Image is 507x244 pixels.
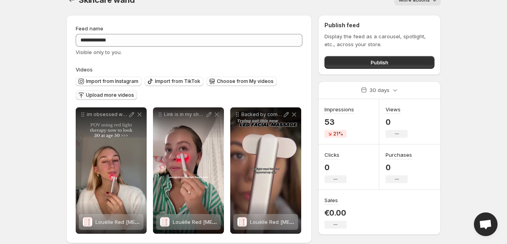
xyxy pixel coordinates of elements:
[474,212,498,236] div: Open chat
[324,151,339,159] h3: Clicks
[87,111,128,118] p: im obsessed with this thing redlight redlighttherapy redlighttherapybenefits skincare skincarewan...
[153,107,224,234] div: Link is in my showcase and its 50 off Starting young My wand is from Solawave and I love it solaw...
[173,219,260,225] span: Louèlle Red [MEDICAL_DATA] Wand
[241,111,282,118] p: Backed by compelling clinical studies the 660nm LED light featured in this wand is proven to be a...
[95,219,183,225] span: Louèlle Red [MEDICAL_DATA] Wand
[155,78,200,84] span: Import from TikTok
[324,21,434,29] h2: Publish feed
[324,56,434,69] button: Publish
[324,117,354,127] p: 53
[386,105,401,113] h3: Views
[230,107,301,234] div: Backed by compelling clinical studies the 660nm LED light featured in this wand is proven to be a...
[386,117,408,127] p: 0
[86,92,134,98] span: Upload more videos
[324,208,347,218] p: €0.00
[324,32,434,48] p: Display the feed as a carousel, spotlight, etc., across your store.
[76,107,147,234] div: im obsessed with this thing redlight redlighttherapy redlighttherapybenefits skincare skincarewan...
[324,196,338,204] h3: Sales
[86,78,138,84] span: Import from Instagram
[369,86,390,94] p: 30 days
[333,131,343,137] span: 21%
[76,77,142,86] button: Import from Instagram
[76,49,122,55] span: Visible only to you.
[371,58,388,66] span: Publish
[250,219,337,225] span: Louèlle Red [MEDICAL_DATA] Wand
[207,77,277,86] button: Choose from My videos
[145,77,203,86] button: Import from TikTok
[386,151,412,159] h3: Purchases
[76,25,103,32] span: Feed name
[324,105,354,113] h3: Impressions
[76,66,93,73] span: Videos
[164,111,205,118] p: Link is in my showcase and its 50 off Starting young My wand is from Solawave and I love it solaw...
[386,163,412,172] p: 0
[217,78,274,84] span: Choose from My videos
[324,163,347,172] p: 0
[76,90,137,100] button: Upload more videos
